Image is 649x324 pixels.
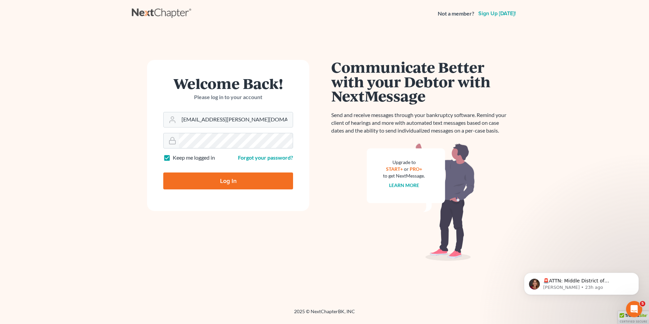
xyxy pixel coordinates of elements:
a: START+ [386,166,403,172]
h1: Communicate Better with your Debtor with NextMessage [331,60,510,103]
span: or [404,166,409,172]
a: PRO+ [410,166,422,172]
div: 2025 © NextChapterBK, INC [132,308,517,320]
a: Forgot your password? [238,154,293,161]
h1: Welcome Back! [163,76,293,91]
p: Send and receive messages through your bankruptcy software. Remind your client of hearings and mo... [331,111,510,135]
span: 5 [640,301,645,306]
img: nextmessage_bg-59042aed3d76b12b5cd301f8e5b87938c9018125f34e5fa2b7a6b67550977c72.svg [367,143,475,261]
p: Please log in to your account [163,93,293,101]
iframe: Intercom notifications message [514,258,649,306]
input: Log In [163,172,293,189]
strong: Not a member? [438,10,474,18]
input: Email Address [179,112,293,127]
label: Keep me logged in [173,154,215,162]
div: to get NextMessage. [383,172,425,179]
iframe: Intercom live chat [626,301,642,317]
a: Learn more [389,182,419,188]
div: Upgrade to [383,159,425,166]
a: Sign up [DATE]! [477,11,517,16]
div: TrustedSite Certified [618,311,649,324]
